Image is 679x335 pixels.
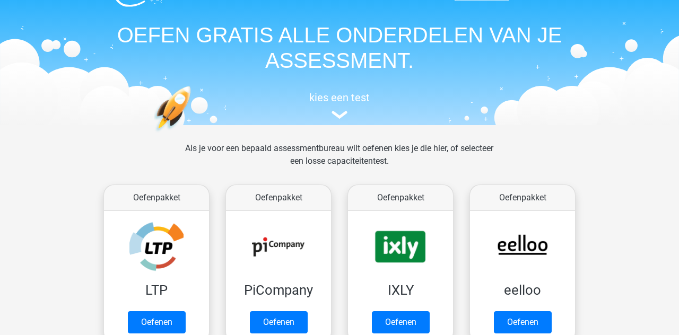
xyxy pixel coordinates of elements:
[154,86,232,182] img: oefenen
[128,311,186,333] a: Oefenen
[372,311,430,333] a: Oefenen
[95,91,584,119] a: kies een test
[95,91,584,104] h5: kies een test
[332,111,347,119] img: assessment
[95,22,584,73] h1: OEFEN GRATIS ALLE ONDERDELEN VAN JE ASSESSMENT.
[177,142,502,180] div: Als je voor een bepaald assessmentbureau wilt oefenen kies je die hier, of selecteer een losse ca...
[250,311,308,333] a: Oefenen
[494,311,552,333] a: Oefenen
